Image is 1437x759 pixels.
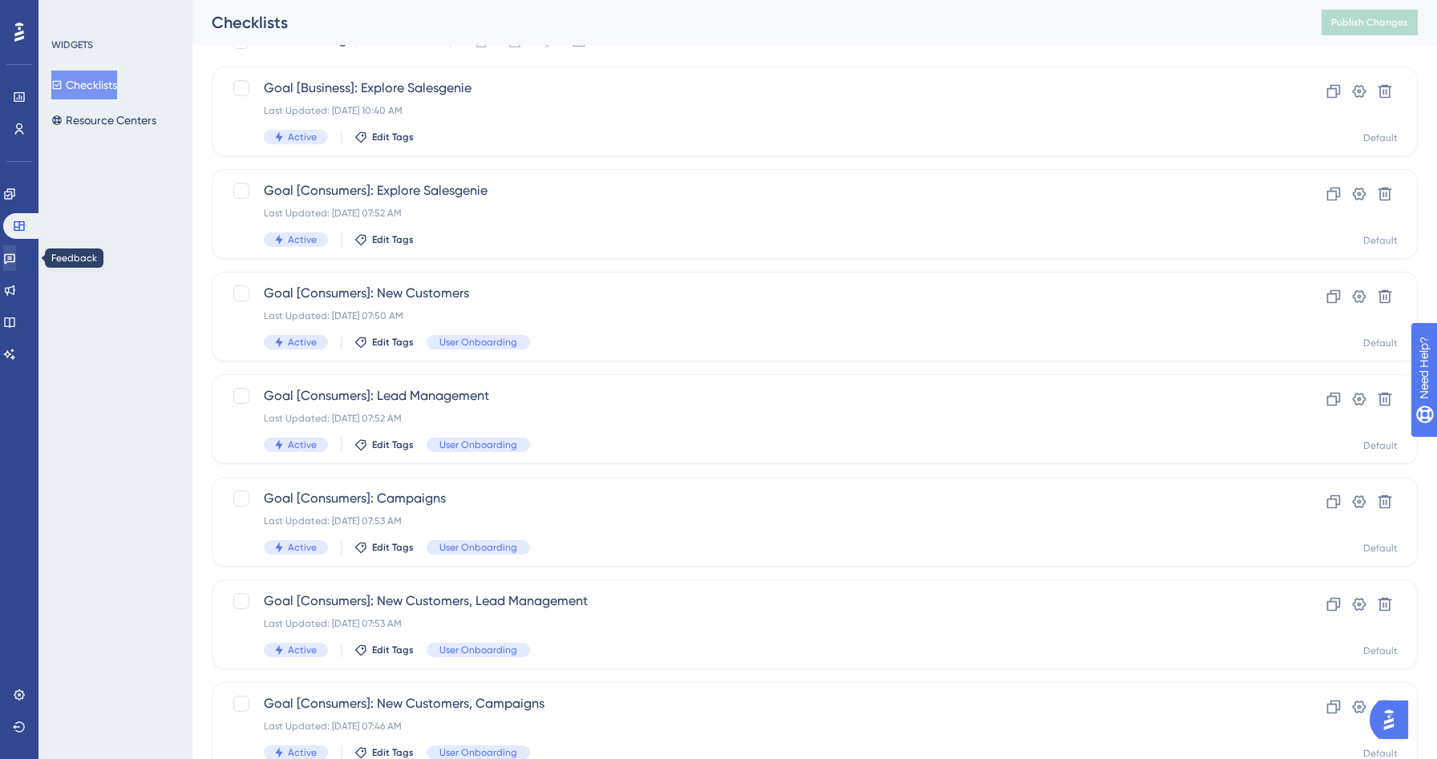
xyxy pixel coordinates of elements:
span: Active [288,438,317,451]
button: Publish Changes [1322,10,1418,35]
span: Goal [Consumers]: Lead Management [264,386,1237,406]
span: Edit Tags [372,746,414,759]
button: Edit Tags [354,131,414,143]
div: Default [1363,542,1398,555]
div: Last Updated: [DATE] 07:52 AM [264,207,1237,220]
span: Active [288,746,317,759]
div: WIDGETS [51,38,93,51]
button: Checklists [51,71,117,99]
iframe: UserGuiding AI Assistant Launcher [1370,696,1418,744]
div: Checklists [212,11,1281,34]
div: Last Updated: [DATE] 10:40 AM [264,104,1237,117]
span: Active [288,336,317,349]
button: Resource Centers [51,106,156,135]
div: Last Updated: [DATE] 07:52 AM [264,412,1237,425]
div: Default [1363,234,1398,247]
span: Goal [Consumers]: New Customers [264,284,1237,303]
span: Goal [Consumers]: New Customers, Campaigns [264,694,1237,713]
div: Default [1363,131,1398,144]
span: Goal [Consumers]: Campaigns [264,489,1237,508]
span: Need Help? [38,4,100,23]
span: Goal [Consumers]: New Customers, Lead Management [264,591,1237,611]
span: Active [288,131,317,143]
div: Default [1363,439,1398,452]
span: Active [288,541,317,554]
span: User Onboarding [439,746,517,759]
span: Edit Tags [372,438,414,451]
span: Active [288,644,317,656]
button: Edit Tags [354,336,414,349]
span: Edit Tags [372,644,414,656]
span: Edit Tags [372,233,414,246]
div: Last Updated: [DATE] 07:53 AM [264,515,1237,527]
span: Edit Tags [372,541,414,554]
span: Publish Changes [1331,16,1408,29]
span: Active [288,233,317,246]
div: Last Updated: [DATE] 07:53 AM [264,617,1237,630]
span: User Onboarding [439,438,517,451]
span: Goal [Consumers]: Explore Salesgenie [264,181,1237,200]
div: Last Updated: [DATE] 07:50 AM [264,309,1237,322]
span: User Onboarding [439,336,517,349]
button: Edit Tags [354,644,414,656]
span: User Onboarding [439,541,517,554]
div: Default [1363,337,1398,349]
span: Edit Tags [372,336,414,349]
div: Last Updated: [DATE] 07:46 AM [264,720,1237,733]
span: Goal [Business]: Explore Salesgenie [264,79,1237,98]
span: User Onboarding [439,644,517,656]
span: Edit Tags [372,131,414,143]
button: Edit Tags [354,233,414,246]
div: Default [1363,644,1398,657]
button: Edit Tags [354,438,414,451]
button: Edit Tags [354,541,414,554]
button: Edit Tags [354,746,414,759]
